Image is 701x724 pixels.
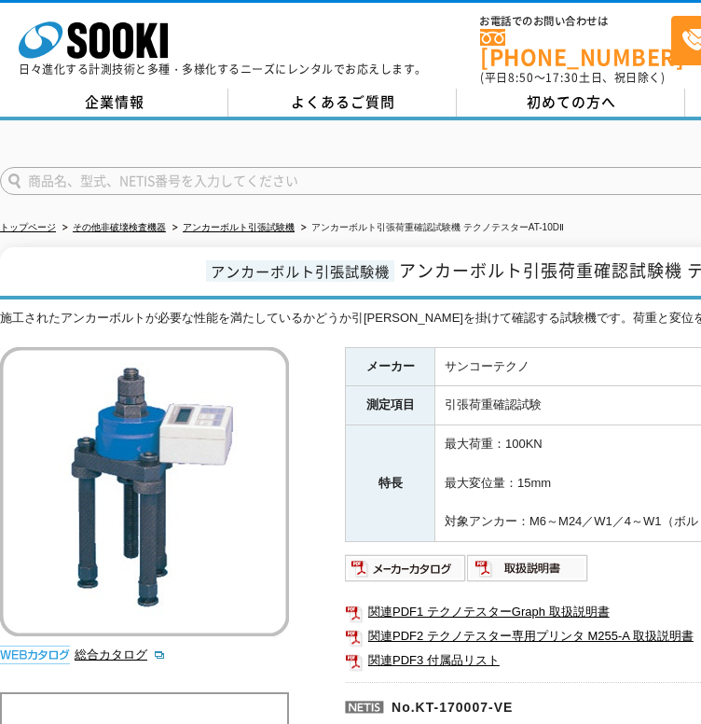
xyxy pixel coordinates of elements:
[19,63,427,75] p: 日々進化する計測技術と多種・多様化するニーズにレンタルでお応えします。
[73,222,166,232] a: その他非破壊検査機器
[480,16,671,27] span: お電話でのお問い合わせは
[345,553,467,583] img: メーカーカタログ
[457,89,685,117] a: 初めての方へ
[346,347,435,386] th: メーカー
[527,91,616,112] span: 初めての方へ
[480,29,671,67] a: [PHONE_NUMBER]
[228,89,457,117] a: よくあるご質問
[346,425,435,542] th: 特長
[467,565,589,579] a: 取扱説明書
[467,553,589,583] img: 取扱説明書
[508,69,534,86] span: 8:50
[545,69,579,86] span: 17:30
[75,647,166,661] a: 総合カタログ
[480,69,665,86] span: (平日 ～ 土日、祝日除く)
[346,386,435,425] th: 測定項目
[183,222,295,232] a: アンカーボルト引張試験機
[206,260,394,282] span: アンカーボルト引張試験機
[297,218,564,238] li: アンカーボルト引張荷重確認試験機 テクノテスターAT-10DⅡ
[345,565,467,579] a: メーカーカタログ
